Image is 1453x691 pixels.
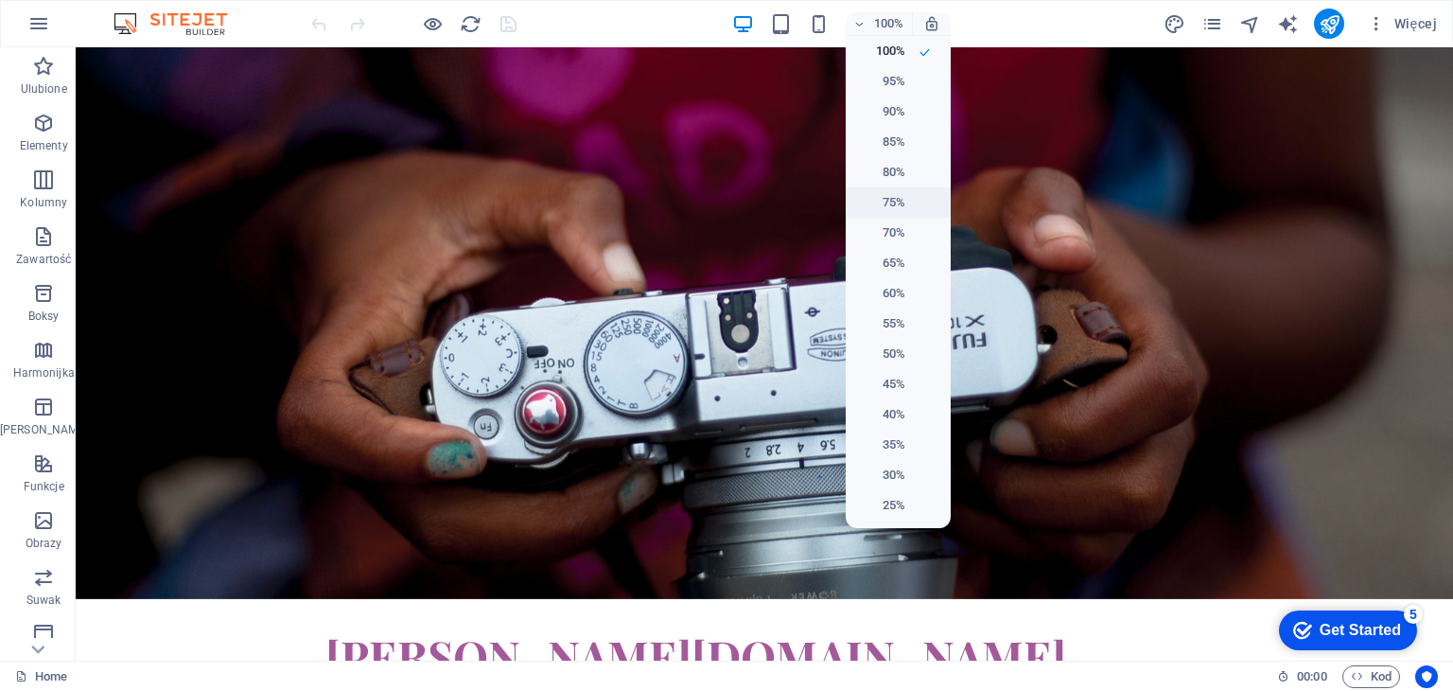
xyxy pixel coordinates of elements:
h6: 85% [857,131,905,153]
h6: 80% [857,161,905,184]
div: Get Started 5 items remaining, 0% complete [15,9,153,49]
h6: 45% [857,373,905,396]
h6: 60% [857,282,905,305]
h6: 90% [857,100,905,123]
h6: 100% [857,40,905,62]
h6: 70% [857,221,905,244]
h6: 65% [857,252,905,275]
h6: 35% [857,434,905,456]
h6: 75% [857,191,905,214]
div: 5 [140,4,159,23]
h6: 50% [857,343,905,365]
h6: 25% [857,494,905,517]
h6: 95% [857,70,905,93]
h6: 40% [857,403,905,426]
div: Get Started [56,21,137,38]
h6: 30% [857,464,905,487]
h6: 55% [857,312,905,335]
